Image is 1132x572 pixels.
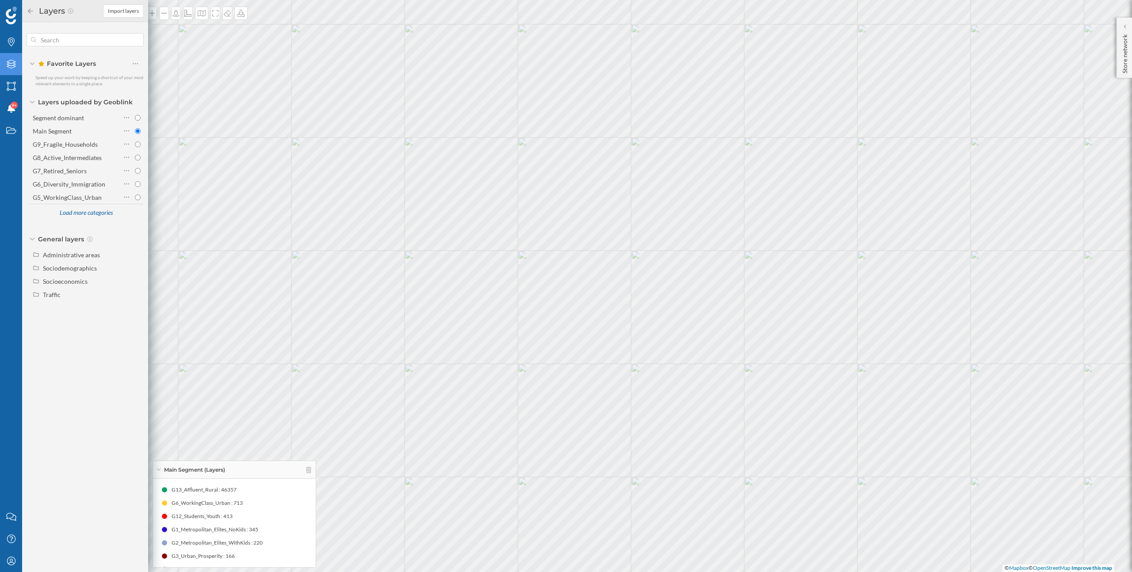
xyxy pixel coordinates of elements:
[43,291,61,298] div: Traffic
[33,114,84,122] div: Segment dominant
[33,141,98,148] div: G9_Fragile_Households
[172,499,243,507] span: G6_WorkingClass_Urban : 713
[6,7,17,24] img: Geoblink Logo
[1002,564,1114,572] div: © ©
[172,485,237,494] span: G13_Affluent_Rural : 46357
[135,168,141,174] input: G7_Retired_Seniors
[43,264,97,272] div: Sociodemographics
[43,251,100,259] div: Administrative areas
[35,75,144,86] span: Speed up your work by keeping a shortcut of your most relevant elements in a single place.
[54,205,118,221] div: Load more categories
[11,101,17,110] span: 9+
[43,278,88,285] div: Socioeconomics
[33,154,102,161] div: G8_Active_Intermediates
[172,538,263,547] span: G2_Metropolitan_Elites_WithKids : 220
[1071,564,1112,571] a: Improve this map
[33,127,72,135] div: Main Segment
[38,59,96,68] span: Favorite Layers
[38,235,84,244] span: General layers
[135,181,141,187] input: G6_Diversity_Immigration
[164,466,225,474] span: Main Segment (Layers)
[135,128,141,134] input: Main Segment
[108,7,139,15] span: Import layers
[135,155,141,160] input: G8_Active_Intermediates
[34,4,67,18] h2: Layers
[172,525,258,534] span: G1_Metropolitan_Elites_NoKids : 345
[1121,31,1129,73] p: Store network
[135,141,141,147] input: G9_Fragile_Households
[33,180,105,188] div: G6_Diversity_Immigration
[1009,564,1029,571] a: Mapbox
[1033,564,1071,571] a: OpenStreetMap
[172,552,235,561] span: G3_Urban_Prosperity : 166
[135,115,141,121] input: Segment dominant
[38,98,133,107] span: Layers uploaded by Geoblink
[33,167,87,175] div: G7_Retired_Seniors
[33,194,102,201] div: G5_WorkingClass_Urban
[135,194,141,200] input: G5_WorkingClass_Urban
[172,512,233,521] span: G12_Students_Youth : 413
[18,6,61,14] span: Assistance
